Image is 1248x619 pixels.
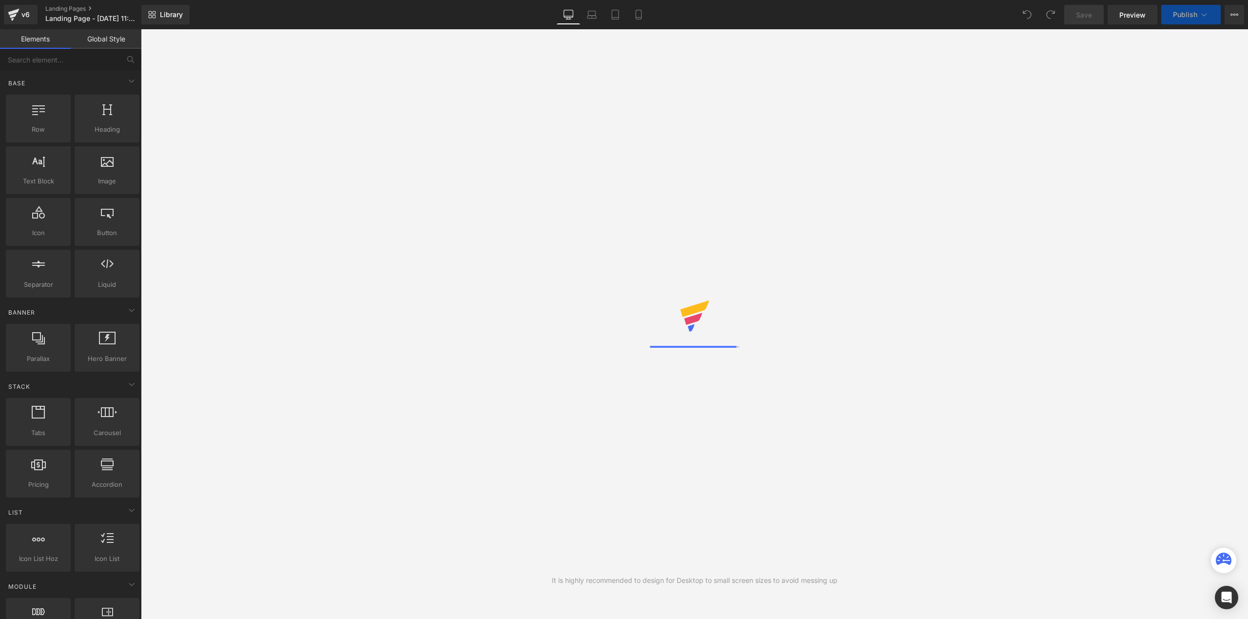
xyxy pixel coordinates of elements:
[1041,5,1060,24] button: Redo
[1017,5,1037,24] button: Undo
[627,5,650,24] a: Mobile
[4,5,38,24] a: v6
[71,29,141,49] a: Global Style
[557,5,580,24] a: Desktop
[45,15,139,22] span: Landing Page - [DATE] 11:46:10
[78,280,136,290] span: Liquid
[78,479,136,490] span: Accordion
[9,176,68,186] span: Text Block
[9,280,68,290] span: Separator
[7,508,24,517] span: List
[78,176,136,186] span: Image
[160,10,183,19] span: Library
[1173,11,1197,19] span: Publish
[9,228,68,238] span: Icon
[580,5,604,24] a: Laptop
[1076,10,1092,20] span: Save
[78,228,136,238] span: Button
[7,382,31,391] span: Stack
[78,354,136,364] span: Hero Banner
[19,8,32,21] div: v6
[552,575,838,586] div: It is highly recommended to design for Desktop to small screen sizes to avoid messing up
[7,308,36,317] span: Banner
[78,428,136,438] span: Carousel
[9,354,68,364] span: Parallax
[9,428,68,438] span: Tabs
[9,479,68,490] span: Pricing
[1215,586,1238,609] div: Open Intercom Messenger
[7,79,26,88] span: Base
[141,5,190,24] a: New Library
[1161,5,1221,24] button: Publish
[45,5,157,13] a: Landing Pages
[1108,5,1157,24] a: Preview
[1119,10,1146,20] span: Preview
[1225,5,1244,24] button: More
[78,124,136,135] span: Heading
[78,554,136,564] span: Icon List
[9,124,68,135] span: Row
[7,582,38,591] span: Module
[604,5,627,24] a: Tablet
[9,554,68,564] span: Icon List Hoz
